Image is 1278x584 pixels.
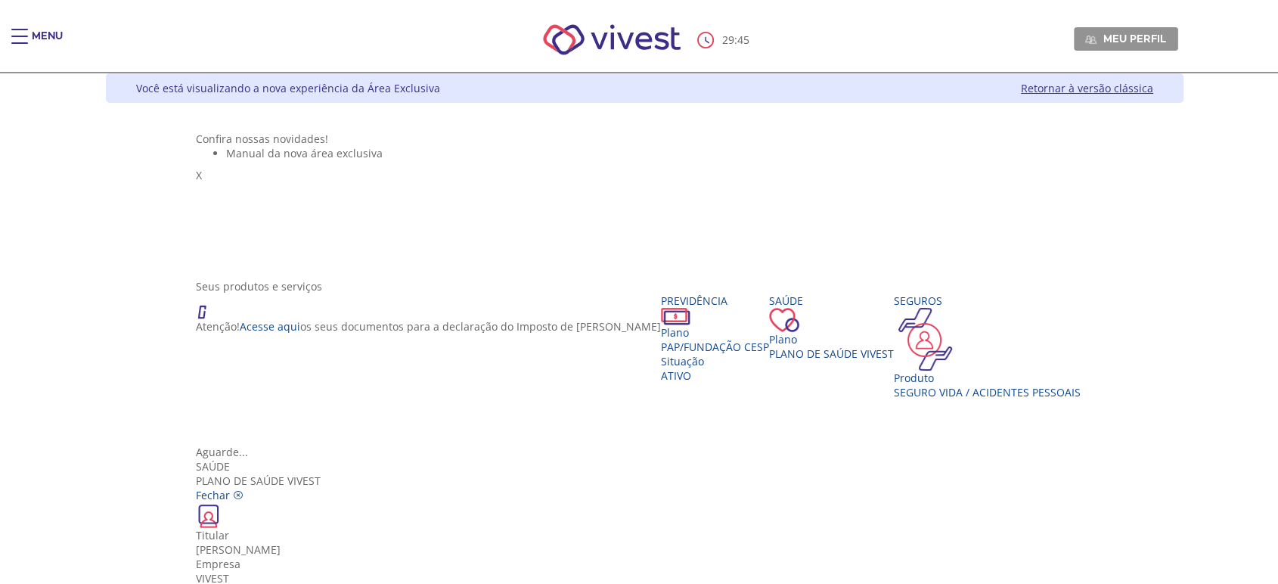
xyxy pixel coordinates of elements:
span: Fechar [196,488,230,502]
div: Saúde [769,294,894,308]
div: Menu [32,29,63,59]
div: Produto [894,371,1081,385]
span: Manual da nova área exclusiva [226,146,383,160]
img: Vivest [526,8,698,72]
a: Saúde PlanoPlano de Saúde VIVEST [769,294,894,361]
div: Você está visualizando a nova experiência da Área Exclusiva [136,81,440,95]
div: Saúde [196,459,1094,474]
div: Previdência [661,294,769,308]
div: Seus produtos e serviços [196,279,1094,294]
p: Atenção! os seus documentos para a declaração do Imposto de [PERSON_NAME] [196,319,661,334]
img: ico_coracao.png [769,308,799,332]
span: PAP/Fundação CESP [661,340,769,354]
span: 45 [737,33,749,47]
a: Fechar [196,488,244,502]
span: 29 [721,33,734,47]
a: Retornar à versão clássica [1021,81,1153,95]
div: Aguarde... [196,445,1094,459]
div: Plano [769,332,894,346]
a: Acesse aqui [240,319,300,334]
div: Plano de Saúde VIVEST [196,459,1094,488]
div: : [697,32,752,48]
img: ico_dinheiro.png [661,308,690,325]
div: [PERSON_NAME] [196,542,1094,557]
div: Confira nossas novidades! [196,132,1094,146]
div: Seguro Vida / Acidentes Pessoais [894,385,1081,399]
div: Titular [196,528,1094,542]
div: Empresa [196,557,1094,571]
span: Ativo [661,368,691,383]
a: Meu perfil [1074,27,1178,50]
img: ico_carteirinha.png [196,502,222,528]
a: Previdência PlanoPAP/Fundação CESP SituaçãoAtivo [661,294,769,383]
img: ico_atencao.png [196,294,222,319]
span: X [196,168,202,182]
img: Meu perfil [1085,34,1097,45]
section: <span lang="pt-BR" dir="ltr">Visualizador do Conteúdo da Web</span> 1 [196,132,1094,264]
div: Situação [661,354,769,368]
span: Plano de Saúde VIVEST [769,346,894,361]
div: Seguros [894,294,1081,308]
div: Plano [661,325,769,340]
span: Meu perfil [1103,32,1166,45]
a: Seguros Produto Seguro Vida / Acidentes Pessoais [894,294,1081,399]
img: ico_seguros.png [894,308,957,371]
